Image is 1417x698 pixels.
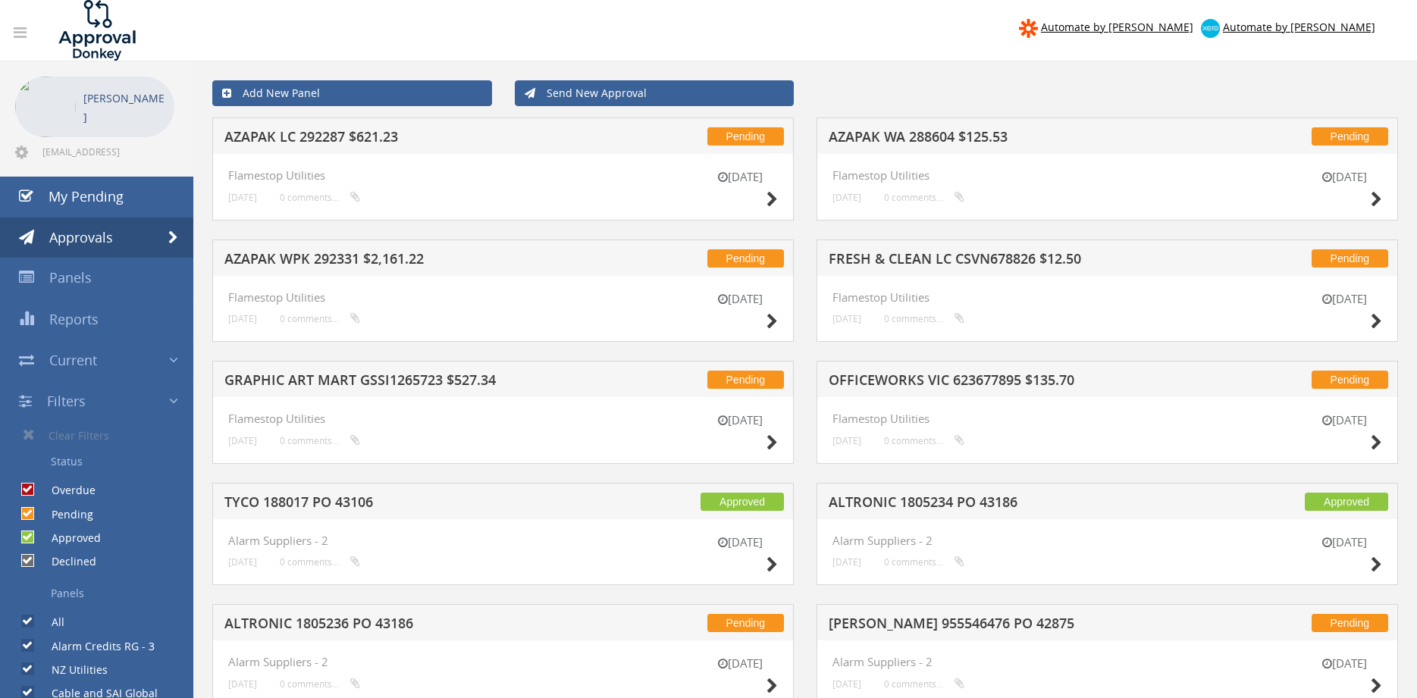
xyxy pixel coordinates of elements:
small: 0 comments... [884,192,964,203]
span: Pending [707,371,784,389]
h5: GRAPHIC ART MART GSSI1265723 $527.34 [224,373,615,392]
h4: Flamestop Utilities [228,169,778,182]
h4: Alarm Suppliers - 2 [832,656,1382,668]
label: All [36,615,64,630]
label: Alarm Credits RG - 3 [36,639,155,654]
small: 0 comments... [884,556,964,568]
span: Pending [707,127,784,146]
label: NZ Utilities [36,662,108,678]
small: [DATE] [702,656,778,671]
h4: Flamestop Utilities [228,412,778,425]
h5: [PERSON_NAME] 955546476 PO 42875 [829,616,1219,635]
span: Pending [707,614,784,632]
a: Add New Panel [212,80,492,106]
span: Approved [1305,493,1388,511]
small: [DATE] [832,435,861,446]
small: 0 comments... [884,313,964,324]
small: 0 comments... [280,435,360,446]
a: Send New Approval [515,80,795,106]
h4: Flamestop Utilities [228,291,778,304]
small: 0 comments... [280,313,360,324]
small: [DATE] [832,313,861,324]
small: [DATE] [832,678,861,690]
small: [DATE] [702,291,778,307]
small: [DATE] [702,534,778,550]
span: Automate by [PERSON_NAME] [1041,20,1193,34]
span: Pending [1312,614,1388,632]
small: [DATE] [702,412,778,428]
p: [PERSON_NAME] [83,89,167,127]
span: Pending [1312,127,1388,146]
small: [DATE] [228,313,257,324]
span: Approved [701,493,784,511]
h5: AZAPAK WPK 292331 $2,161.22 [224,252,615,271]
img: zapier-logomark.png [1019,19,1038,38]
h5: ALTRONIC 1805234 PO 43186 [829,495,1219,514]
span: Current [49,351,97,369]
h5: ALTRONIC 1805236 PO 43186 [224,616,615,635]
a: Status [11,449,193,474]
small: 0 comments... [280,556,360,568]
span: Pending [1312,371,1388,389]
span: Automate by [PERSON_NAME] [1223,20,1375,34]
small: [DATE] [1306,291,1382,307]
img: xero-logo.png [1201,19,1220,38]
label: Pending [36,507,93,522]
h5: OFFICEWORKS VIC 623677895 $135.70 [829,373,1219,392]
small: [DATE] [228,678,257,690]
small: [DATE] [702,169,778,185]
small: [DATE] [228,192,257,203]
small: [DATE] [1306,656,1382,671]
small: 0 comments... [884,435,964,446]
label: Approved [36,531,101,546]
span: Filters [47,392,86,410]
h5: AZAPAK LC 292287 $621.23 [224,130,615,149]
small: [DATE] [1306,534,1382,550]
h4: Flamestop Utilities [832,412,1382,425]
h5: AZAPAK WA 288604 $125.53 [829,130,1219,149]
h4: Flamestop Utilities [832,291,1382,304]
span: Approvals [49,228,113,246]
small: [DATE] [832,192,861,203]
h4: Flamestop Utilities [832,169,1382,182]
small: 0 comments... [280,678,360,690]
h4: Alarm Suppliers - 2 [832,534,1382,547]
span: Panels [49,268,92,286]
h5: FRESH & CLEAN LC CSVN678826 $12.50 [829,252,1219,271]
span: My Pending [49,187,124,205]
small: 0 comments... [280,192,360,203]
span: [EMAIL_ADDRESS][DOMAIN_NAME] [42,146,171,158]
small: [DATE] [1306,169,1382,185]
span: Reports [49,310,99,328]
h4: Alarm Suppliers - 2 [228,656,778,668]
h4: Alarm Suppliers - 2 [228,534,778,547]
small: [DATE] [832,556,861,568]
small: [DATE] [228,556,257,568]
label: Overdue [36,483,96,498]
span: Pending [1312,249,1388,268]
label: Declined [36,554,96,569]
h5: TYCO 188017 PO 43106 [224,495,615,514]
a: Panels [11,581,193,606]
a: Clear Filters [11,421,193,449]
small: [DATE] [1306,412,1382,428]
span: Pending [707,249,784,268]
small: [DATE] [228,435,257,446]
small: 0 comments... [884,678,964,690]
